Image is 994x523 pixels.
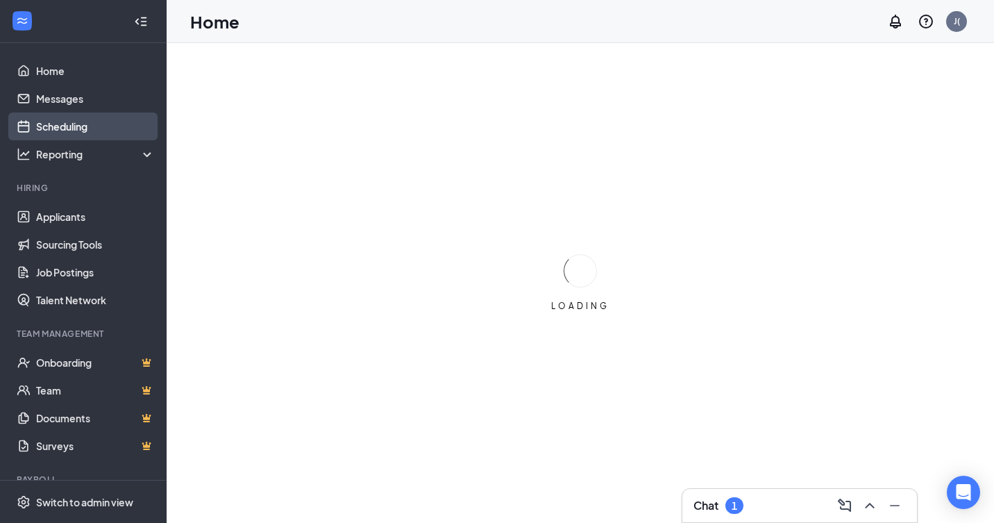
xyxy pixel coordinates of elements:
[17,147,31,161] svg: Analysis
[36,203,155,231] a: Applicants
[886,497,903,514] svg: Minimize
[732,500,737,512] div: 1
[859,495,881,517] button: ChevronUp
[17,182,152,194] div: Hiring
[884,495,906,517] button: Minimize
[36,85,155,113] a: Messages
[36,231,155,258] a: Sourcing Tools
[947,476,980,509] div: Open Intercom Messenger
[17,328,152,340] div: Team Management
[36,258,155,286] a: Job Postings
[546,300,615,312] div: LOADING
[918,13,934,30] svg: QuestionInfo
[17,474,152,485] div: Payroll
[36,376,155,404] a: TeamCrown
[36,404,155,432] a: DocumentsCrown
[836,497,853,514] svg: ComposeMessage
[36,147,155,161] div: Reporting
[834,495,856,517] button: ComposeMessage
[190,10,239,33] h1: Home
[954,15,960,27] div: J(
[861,497,878,514] svg: ChevronUp
[17,495,31,509] svg: Settings
[134,15,148,28] svg: Collapse
[36,349,155,376] a: OnboardingCrown
[36,57,155,85] a: Home
[36,495,133,509] div: Switch to admin view
[15,14,29,28] svg: WorkstreamLogo
[693,498,718,513] h3: Chat
[887,13,904,30] svg: Notifications
[36,113,155,140] a: Scheduling
[36,286,155,314] a: Talent Network
[36,432,155,460] a: SurveysCrown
